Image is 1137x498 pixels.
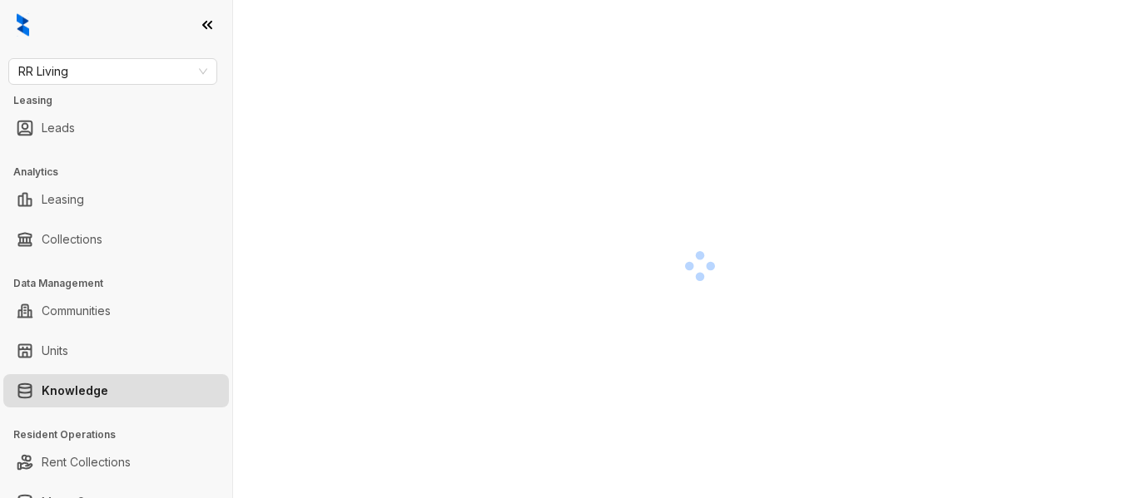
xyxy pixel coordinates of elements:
li: Leads [3,111,229,145]
h3: Analytics [13,165,232,180]
h3: Data Management [13,276,232,291]
li: Rent Collections [3,446,229,479]
a: Collections [42,223,102,256]
img: logo [17,13,29,37]
li: Collections [3,223,229,256]
a: Rent Collections [42,446,131,479]
h3: Leasing [13,93,232,108]
a: Knowledge [42,374,108,407]
li: Units [3,334,229,367]
li: Leasing [3,183,229,216]
li: Knowledge [3,374,229,407]
li: Communities [3,294,229,328]
a: Units [42,334,68,367]
a: Communities [42,294,111,328]
h3: Resident Operations [13,427,232,442]
a: Leasing [42,183,84,216]
span: RR Living [18,59,207,84]
a: Leads [42,111,75,145]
